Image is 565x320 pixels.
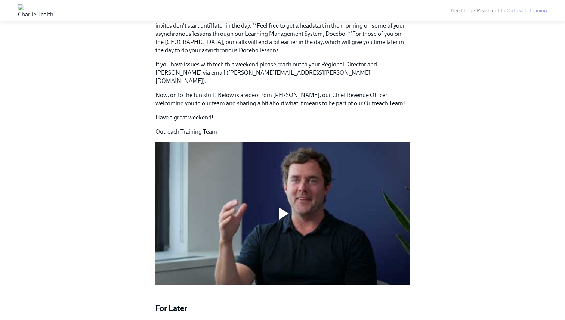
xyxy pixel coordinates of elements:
[451,7,547,14] span: Need help? Reach out to
[155,128,410,136] p: Outreach Training Team
[18,4,53,16] img: CharlieHealth
[155,303,410,314] h4: For Later
[155,13,410,55] p: Since we are accommodating many time zones, some of you may notice that your [DATE] calendar invi...
[155,60,410,85] p: If you have issues with tech this weekend please reach out to your Regional Director and [PERSON_...
[507,7,547,14] a: Outreach Training
[155,91,410,108] p: Now, on to the fun stuff! Below is a video from [PERSON_NAME], our Chief Revenue Officer, welcomi...
[155,114,410,122] p: Have a great weekend!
